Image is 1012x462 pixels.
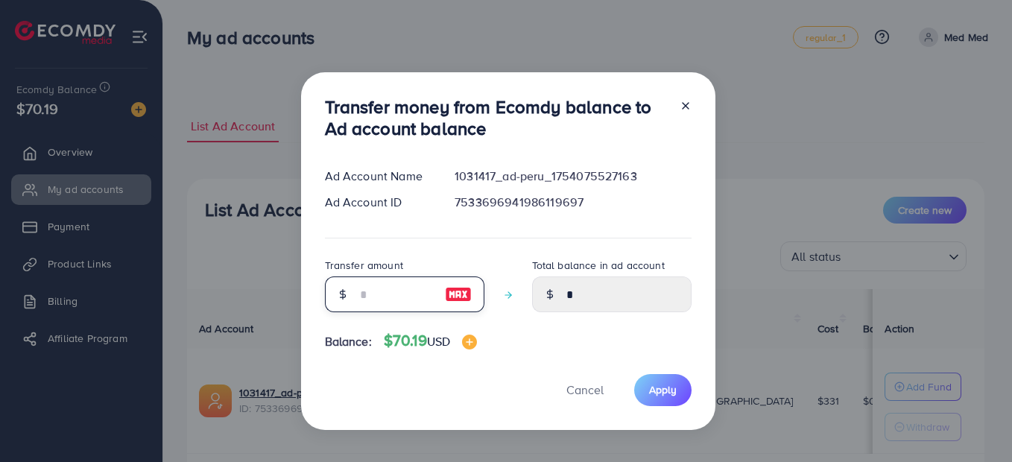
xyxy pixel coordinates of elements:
label: Total balance in ad account [532,258,665,273]
div: Ad Account ID [313,194,443,211]
button: Cancel [548,374,622,406]
span: Cancel [566,382,604,398]
div: 7533696941986119697 [443,194,703,211]
span: Balance: [325,333,372,350]
img: image [445,285,472,303]
button: Apply [634,374,692,406]
label: Transfer amount [325,258,403,273]
div: Ad Account Name [313,168,443,185]
h3: Transfer money from Ecomdy balance to Ad account balance [325,96,668,139]
span: USD [427,333,450,349]
iframe: Chat [949,395,1001,451]
img: image [462,335,477,349]
div: 1031417_ad-peru_1754075527163 [443,168,703,185]
h4: $70.19 [384,332,477,350]
span: Apply [649,382,677,397]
